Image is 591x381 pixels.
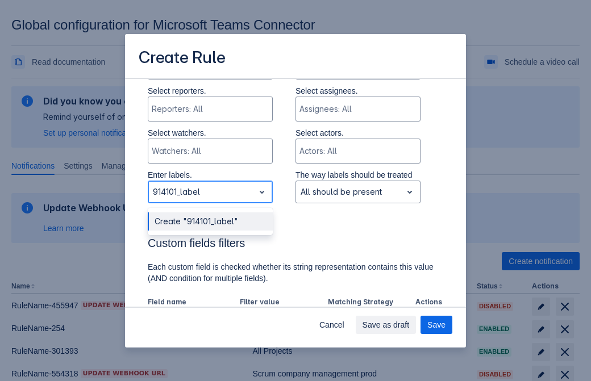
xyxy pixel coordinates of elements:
[295,169,421,181] p: The way labels should be treated
[148,127,273,139] p: Select watchers.
[319,316,344,334] span: Cancel
[148,236,443,254] h3: Custom fields filters
[148,212,273,231] div: Create "914101_label"
[295,127,421,139] p: Select actors.
[148,169,273,181] p: Enter labels.
[421,316,452,334] button: Save
[235,295,323,310] th: Filter value
[125,78,466,308] div: Scrollable content
[139,48,226,70] h3: Create Rule
[323,295,411,310] th: Matching Strategy
[148,85,273,97] p: Select reporters.
[313,316,351,334] button: Cancel
[363,316,410,334] span: Save as draft
[255,185,269,199] span: open
[356,316,417,334] button: Save as draft
[295,85,421,97] p: Select assignees.
[148,261,443,284] p: Each custom field is checked whether its string representation contains this value (AND condition...
[411,295,443,310] th: Actions
[403,185,417,199] span: open
[148,295,235,310] th: Field name
[427,316,446,334] span: Save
